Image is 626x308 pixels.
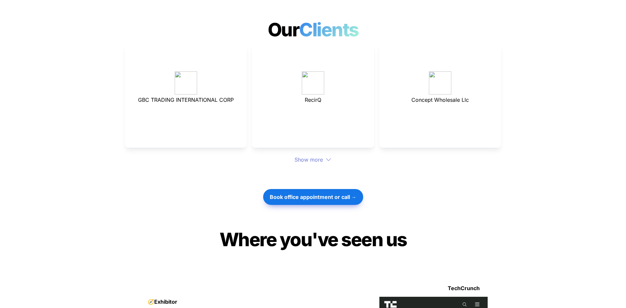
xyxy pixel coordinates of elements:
[263,189,363,205] button: Book office appointment or call →
[263,186,363,208] a: Book office appointment or call →
[270,194,357,200] strong: Book office appointment or call →
[287,258,339,266] span: Join 1000+ happ
[305,96,321,103] span: RecirQ
[448,285,480,291] strong: TechCrunch
[154,298,177,305] strong: Exhibitor
[148,298,154,305] span: 🧭
[125,156,501,164] div: Show more
[220,228,407,251] span: Where you've seen us
[138,96,234,103] span: GBC TRADING INTERNATIONAL CORP
[268,19,299,41] span: Our
[299,19,362,41] span: Clients
[411,96,469,103] span: Concept Wholesale Llc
